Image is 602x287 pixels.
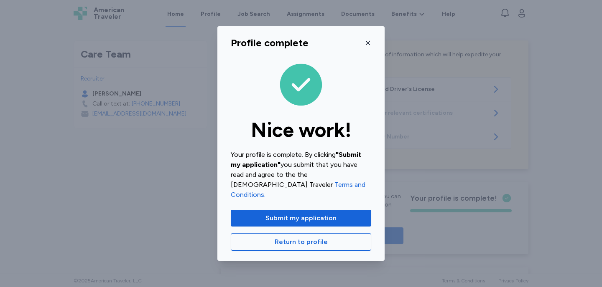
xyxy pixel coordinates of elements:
div: Your profile is complete. By clicking you submit that you have read and agree to the the [DEMOGRA... [231,150,371,200]
span: Return to profile [275,237,328,247]
div: Profile complete [231,36,309,50]
span: Submit my application [265,213,337,223]
button: Submit my application [231,210,371,227]
button: Return to profile [231,233,371,251]
div: Nice work! [231,120,371,140]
